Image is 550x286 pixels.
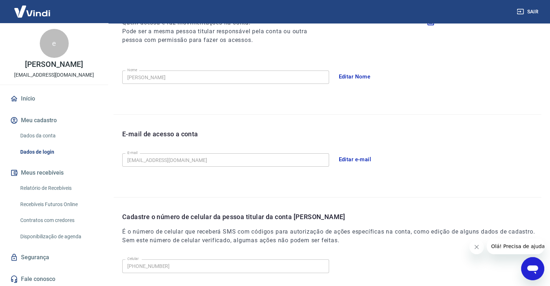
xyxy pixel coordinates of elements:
a: Dados da conta [17,128,99,143]
button: Meus recebíveis [9,165,99,181]
p: [EMAIL_ADDRESS][DOMAIN_NAME] [14,71,94,79]
a: Disponibilização de agenda [17,229,99,244]
p: [PERSON_NAME] [25,61,83,68]
iframe: Botão para abrir a janela de mensagens [521,257,544,280]
label: Nome [127,67,137,73]
div: e [40,29,69,58]
button: Editar e-mail [335,152,375,167]
span: Olá! Precisa de ajuda? [4,5,61,11]
label: E-mail [127,150,137,155]
h6: Pode ser a mesma pessoa titular responsável pela conta ou outra pessoa com permissão para fazer o... [122,27,320,44]
a: Dados de login [17,145,99,159]
a: Início [9,91,99,107]
iframe: Fechar mensagem [469,240,484,254]
img: Vindi [9,0,56,22]
a: Contratos com credores [17,213,99,228]
h6: É o número de celular que receberá SMS com códigos para autorização de ações específicas na conta... [122,227,541,245]
a: Relatório de Recebíveis [17,181,99,196]
iframe: Mensagem da empresa [487,238,544,254]
p: Cadastre o número de celular da pessoa titular da conta [PERSON_NAME] [122,212,541,222]
label: Celular [127,256,139,261]
button: Sair [515,5,541,18]
p: E-mail de acesso a conta [122,129,198,139]
button: Meu cadastro [9,112,99,128]
a: Segurança [9,249,99,265]
button: Editar Nome [335,69,375,84]
a: Recebíveis Futuros Online [17,197,99,212]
